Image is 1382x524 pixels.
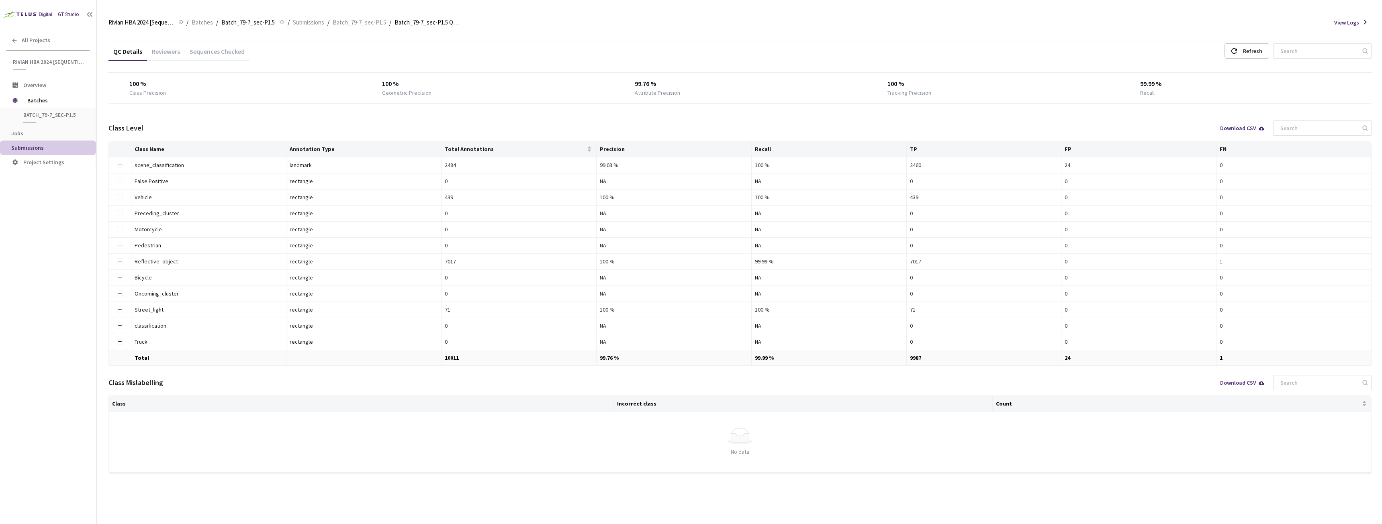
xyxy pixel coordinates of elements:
[1220,257,1368,266] div: 1
[755,161,903,169] div: 100 %
[1065,289,1213,298] div: 0
[910,209,1058,218] div: 0
[1065,209,1213,218] div: 0
[755,321,903,330] div: NA
[27,92,82,108] span: Batches
[597,141,752,157] th: Precision
[135,305,223,314] div: Street_light
[617,400,656,407] a: Incorrect class
[395,18,460,27] span: Batch_79-7_sec-P1.5 QC - [DATE]
[600,161,748,169] div: 99.03 %
[11,144,44,151] span: Submissions
[600,273,748,282] div: NA
[1140,89,1155,97] div: Recall
[117,306,123,313] button: Expand row
[445,337,593,346] div: 0
[1065,177,1213,186] div: 0
[290,209,438,218] div: rectangle
[910,193,1058,202] div: 439
[910,273,1058,282] div: 0
[1220,273,1368,282] div: 0
[288,18,290,27] li: /
[1276,44,1361,58] input: Search
[112,447,1368,456] div: No data
[600,241,748,250] div: NA
[887,79,1098,89] div: 100 %
[293,18,324,27] span: Submissions
[129,89,166,97] div: Class Precision
[445,305,593,314] div: 71
[442,350,597,366] td: 10011
[112,400,126,407] a: Class
[445,193,593,202] div: 439
[327,18,329,27] li: /
[108,47,147,61] div: QC Details
[445,273,593,282] div: 0
[1065,241,1213,250] div: 0
[290,241,438,250] div: rectangle
[1220,321,1368,330] div: 0
[108,18,174,27] span: Rivian HBA 2024 [Sequential]
[1220,209,1368,218] div: 0
[910,337,1058,346] div: 0
[755,337,903,346] div: NA
[290,273,438,282] div: rectangle
[290,257,438,266] div: rectangle
[290,305,438,314] div: rectangle
[887,89,931,97] div: Tracking Precision
[185,47,249,61] div: Sequences Checked
[290,321,438,330] div: rectangle
[1220,161,1368,169] div: 0
[1216,350,1372,366] td: 1
[1065,225,1213,234] div: 0
[135,161,223,169] div: scene_classification
[221,18,275,27] span: Batch_79-7_sec-P1.5
[135,337,223,346] div: Truck
[1220,225,1368,234] div: 0
[290,161,438,169] div: landmark
[1216,141,1372,157] th: FN
[389,18,391,27] li: /
[1276,375,1361,390] input: Search
[135,273,223,282] div: Bicycle
[147,47,185,61] div: Reviewers
[216,18,218,27] li: /
[996,400,1012,407] a: Count
[635,79,845,89] div: 99.76 %
[910,241,1058,250] div: 0
[755,225,903,234] div: NA
[290,193,438,202] div: rectangle
[1220,241,1368,250] div: 0
[117,210,123,216] button: Expand row
[1140,79,1351,89] div: 99.99 %
[907,141,1062,157] th: TP
[600,321,748,330] div: NA
[13,59,85,65] span: Rivian HBA 2024 [Sequential]
[755,273,903,282] div: NA
[23,112,83,118] span: Batch_79-7_sec-P1.5
[600,177,748,186] div: NA
[117,162,123,168] button: Expand row
[910,305,1058,314] div: 71
[290,225,438,234] div: rectangle
[382,89,431,97] div: Geometric Precision
[1065,193,1213,202] div: 0
[1065,337,1213,346] div: 0
[445,321,593,330] div: 0
[291,18,326,27] a: Submissions
[1065,305,1213,314] div: 0
[131,350,286,366] td: Total
[129,79,340,89] div: 100 %
[333,18,386,27] span: Batch_79-7_sec-P1.5
[290,177,438,186] div: rectangle
[192,18,213,27] span: Batches
[22,37,50,44] span: All Projects
[755,193,903,202] div: 100 %
[600,225,748,234] div: NA
[117,290,123,297] button: Expand row
[135,321,223,330] div: classification
[1061,350,1216,366] td: 24
[23,82,46,89] span: Overview
[117,258,123,265] button: Expand row
[135,209,223,218] div: Preceding_cluster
